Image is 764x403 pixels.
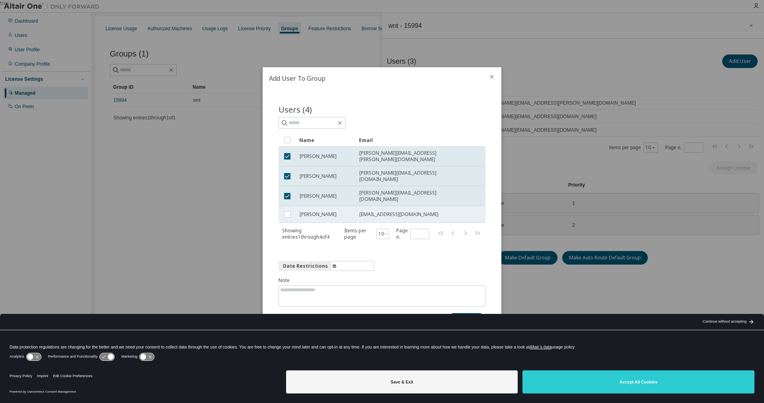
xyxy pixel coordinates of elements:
label: Note [279,277,485,284]
span: [PERSON_NAME] [300,173,337,179]
div: Name [299,134,353,146]
span: [PERSON_NAME][EMAIL_ADDRESS][DOMAIN_NAME] [359,190,472,202]
span: [PERSON_NAME] [300,211,337,218]
span: [PERSON_NAME][EMAIL_ADDRESS][DOMAIN_NAME] [359,170,472,183]
button: Submit [447,313,485,327]
span: [EMAIL_ADDRESS][DOMAIN_NAME] [359,211,439,218]
button: 10 [378,231,388,237]
span: Users (4) [279,104,312,115]
span: [PERSON_NAME] [300,153,337,160]
span: [PERSON_NAME][EMAIL_ADDRESS][PERSON_NAME][DOMAIN_NAME] [359,150,472,163]
span: Page n. [396,228,429,240]
button: close [489,74,495,80]
div: Email [359,134,472,146]
button: information [279,261,374,271]
span: Date Restrictions [283,263,328,269]
span: Showing entries 1 through 4 of 4 [282,227,329,240]
h2: Add User To Group [263,67,482,90]
span: Items per page [344,228,389,240]
span: [PERSON_NAME] [300,193,337,199]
